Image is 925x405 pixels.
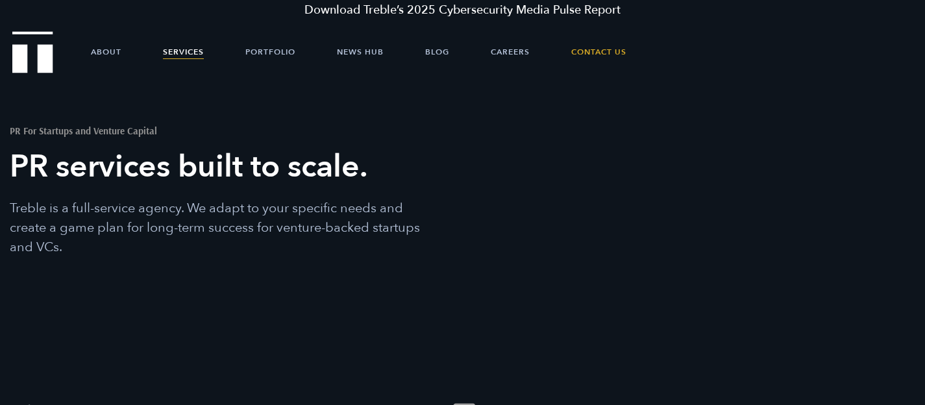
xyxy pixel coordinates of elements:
a: About [91,32,121,71]
h1: PR services built to scale. [10,147,440,187]
a: Portfolio [245,32,295,71]
a: Blog [425,32,449,71]
a: Careers [491,32,530,71]
a: Contact Us [571,32,626,71]
h2: PR For Startups and Venture Capital [10,126,440,136]
img: Treble logo [12,31,53,73]
a: Treble Homepage [13,32,52,72]
a: News Hub [337,32,384,71]
p: Treble is a full-service agency. We adapt to your specific needs and create a game plan for long-... [10,199,440,257]
a: Services [163,32,204,71]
